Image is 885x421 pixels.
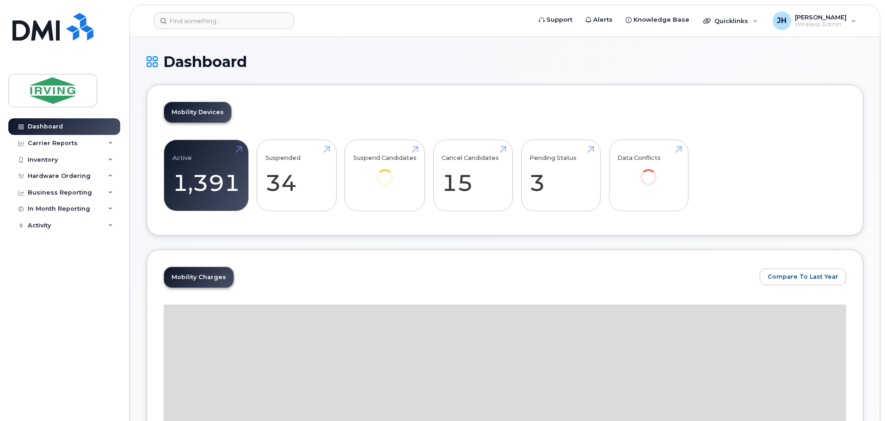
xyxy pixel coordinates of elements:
a: Pending Status 3 [529,145,592,206]
button: Compare To Last Year [760,268,846,285]
a: Cancel Candidates 15 [442,145,504,206]
a: Active 1,391 [172,145,240,206]
a: Mobility Charges [164,267,234,287]
span: Compare To Last Year [768,272,838,281]
a: Mobility Devices [164,102,231,122]
a: Suspended 34 [265,145,328,206]
a: Suspend Candidates [353,145,417,198]
a: Data Conflicts [617,145,680,198]
h1: Dashboard [147,54,863,70]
